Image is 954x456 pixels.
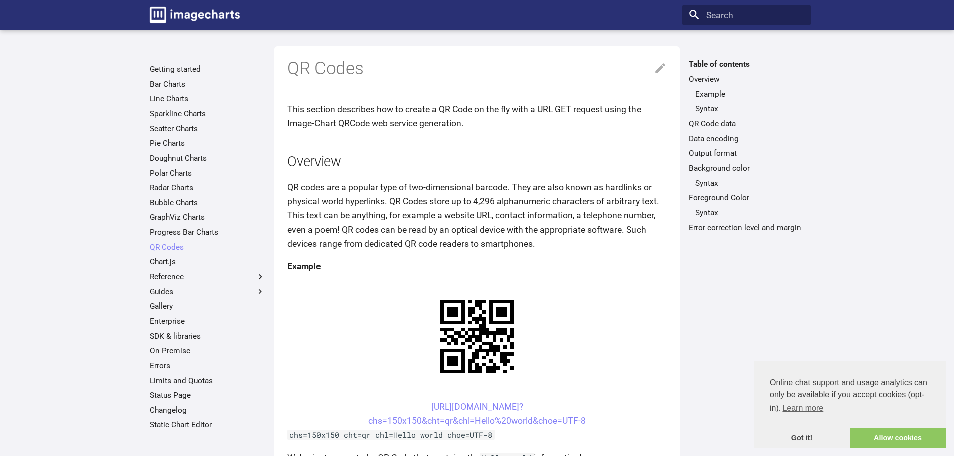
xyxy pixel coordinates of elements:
nav: Table of contents [682,59,811,232]
a: Errors [150,361,265,371]
a: Radar Charts [150,183,265,193]
a: Foreground Color [689,193,804,203]
a: Enterprise [150,316,265,326]
a: [URL][DOMAIN_NAME]?chs=150x150&cht=qr&chl=Hello%20world&choe=UTF-8 [368,402,586,426]
a: Syntax [695,104,804,114]
nav: Foreground Color [689,208,804,218]
a: Gallery [150,301,265,311]
a: Getting started [150,64,265,74]
code: chs=150x150 cht=qr chl=Hello world choe=UTF-8 [287,430,495,440]
a: Output format [689,148,804,158]
a: GraphViz Charts [150,212,265,222]
label: Table of contents [682,59,811,69]
label: Guides [150,287,265,297]
a: Static Chart Editor [150,420,265,430]
a: QR Codes [150,242,265,252]
a: Sparkline Charts [150,109,265,119]
a: Error correction level and margin [689,223,804,233]
a: Bubble Charts [150,198,265,208]
a: Polar Charts [150,168,265,178]
a: Syntax [695,178,804,188]
a: Changelog [150,405,265,415]
a: QR Code data [689,119,804,129]
a: Data encoding [689,134,804,144]
a: learn more about cookies [781,401,825,416]
h2: Overview [287,152,667,172]
a: Scatter Charts [150,124,265,134]
nav: Background color [689,178,804,188]
img: logo [150,7,240,23]
a: Background color [689,163,804,173]
h1: QR Codes [287,57,667,80]
span: Online chat support and usage analytics can only be available if you accept cookies (opt-in). [770,377,930,416]
a: Pie Charts [150,138,265,148]
p: QR codes are a popular type of two-dimensional barcode. They are also known as hardlinks or physi... [287,180,667,251]
a: On Premise [150,346,265,356]
nav: Overview [689,89,804,114]
img: chart [423,282,531,391]
a: Doughnut Charts [150,153,265,163]
a: Status Page [150,390,265,400]
a: dismiss cookie message [754,428,850,448]
a: Bar Charts [150,79,265,89]
input: Search [682,5,811,25]
a: Progress Bar Charts [150,227,265,237]
a: Chart.js [150,257,265,267]
h4: Example [287,259,667,273]
a: Syntax [695,208,804,218]
a: SDK & libraries [150,331,265,341]
a: Line Charts [150,94,265,104]
a: Overview [689,74,804,84]
a: Image-Charts documentation [145,2,244,27]
a: Example [695,89,804,99]
p: This section describes how to create a QR Code on the fly with a URL GET request using the Image-... [287,102,667,130]
label: Reference [150,272,265,282]
div: cookieconsent [754,361,946,448]
a: allow cookies [850,428,946,448]
a: Limits and Quotas [150,376,265,386]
